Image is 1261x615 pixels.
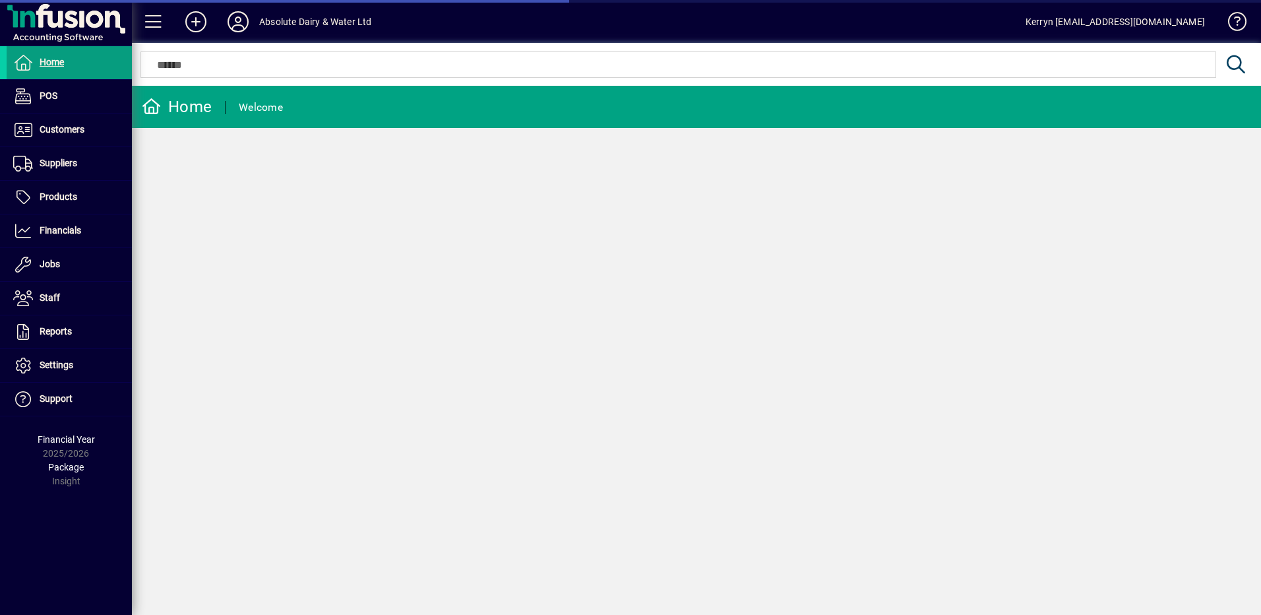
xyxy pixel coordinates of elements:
[239,97,283,118] div: Welcome
[40,326,72,337] span: Reports
[40,259,60,269] span: Jobs
[142,96,212,117] div: Home
[175,10,217,34] button: Add
[217,10,259,34] button: Profile
[40,57,64,67] span: Home
[259,11,372,32] div: Absolute Dairy & Water Ltd
[40,191,77,202] span: Products
[7,147,132,180] a: Suppliers
[40,124,84,135] span: Customers
[1026,11,1205,32] div: Kerryn [EMAIL_ADDRESS][DOMAIN_NAME]
[38,434,95,445] span: Financial Year
[7,349,132,382] a: Settings
[40,90,57,101] span: POS
[7,248,132,281] a: Jobs
[7,282,132,315] a: Staff
[7,315,132,348] a: Reports
[7,383,132,416] a: Support
[7,181,132,214] a: Products
[7,214,132,247] a: Financials
[7,80,132,113] a: POS
[40,292,60,303] span: Staff
[40,393,73,404] span: Support
[40,360,73,370] span: Settings
[1218,3,1245,46] a: Knowledge Base
[48,462,84,472] span: Package
[7,113,132,146] a: Customers
[40,158,77,168] span: Suppliers
[40,225,81,236] span: Financials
